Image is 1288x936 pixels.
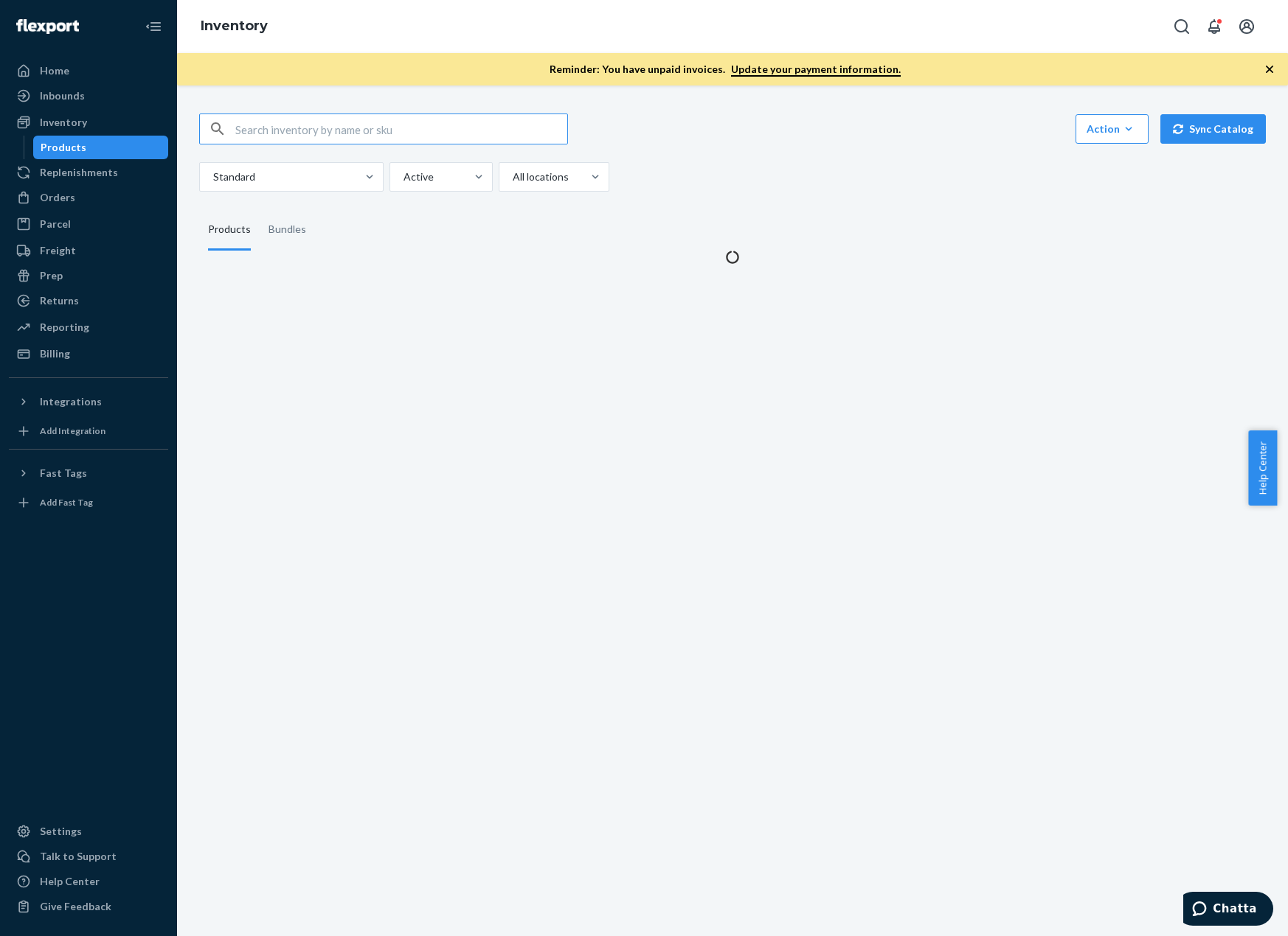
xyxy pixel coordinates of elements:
[40,899,111,914] div: Give Feedback
[40,466,87,481] div: Fast Tags
[9,264,168,287] a: Prep
[40,63,69,78] div: Home
[9,461,168,485] button: Fast Tags
[9,342,168,366] a: Billing
[139,12,168,41] button: Close Navigation
[40,849,117,864] div: Talk to Support
[9,820,168,843] a: Settings
[40,293,79,308] div: Returns
[9,84,168,108] a: Inbounds
[1248,430,1277,506] button: Help Center
[9,390,168,413] button: Integrations
[550,62,901,77] p: Reminder: You have unpaid invoices.
[731,63,901,77] a: Update your payment information.
[9,186,168,209] a: Orders
[40,394,102,409] div: Integrations
[9,289,168,312] a: Returns
[1087,122,1138,136] div: Action
[9,161,168,184] a: Replenishments
[9,419,168,443] a: Add Integration
[9,239,168,262] a: Freight
[40,496,93,509] div: Add Fast Tag
[40,320,89,335] div: Reporting
[9,212,168,236] a: Parcel
[9,895,168,918] button: Give Feedback
[9,491,168,514] a: Add Fast Tag
[16,19,79,34] img: Flexport logo
[40,243,76,258] div: Freight
[1183,892,1273,929] iframe: Öppnar en widget där du kan chatta med en av våra agenter
[40,217,71,231] div: Parcel
[269,209,306,251] div: Bundles
[1167,12,1197,41] button: Open Search Box
[1199,12,1229,41] button: Open notifications
[9,845,168,868] button: Talk to Support
[41,140,86,155] div: Products
[40,824,82,839] div: Settings
[235,114,567,144] input: Search inventory by name or sku
[40,425,105,437] div: Add Integration
[40,874,100,889] div: Help Center
[40,268,63,283] div: Prep
[189,5,280,48] ol: breadcrumbs
[40,88,85,103] div: Inbounds
[1232,12,1261,41] button: Open account menu
[1076,114,1149,144] button: Action
[33,136,169,159] a: Products
[40,346,70,361] div: Billing
[9,59,168,83] a: Home
[402,170,404,184] input: Active
[201,18,268,34] a: Inventory
[1160,114,1266,144] button: Sync Catalog
[40,190,75,205] div: Orders
[40,165,118,180] div: Replenishments
[9,315,168,339] a: Reporting
[9,111,168,134] a: Inventory
[40,115,87,130] div: Inventory
[511,170,513,184] input: All locations
[212,170,213,184] input: Standard
[208,209,251,251] div: Products
[9,870,168,893] a: Help Center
